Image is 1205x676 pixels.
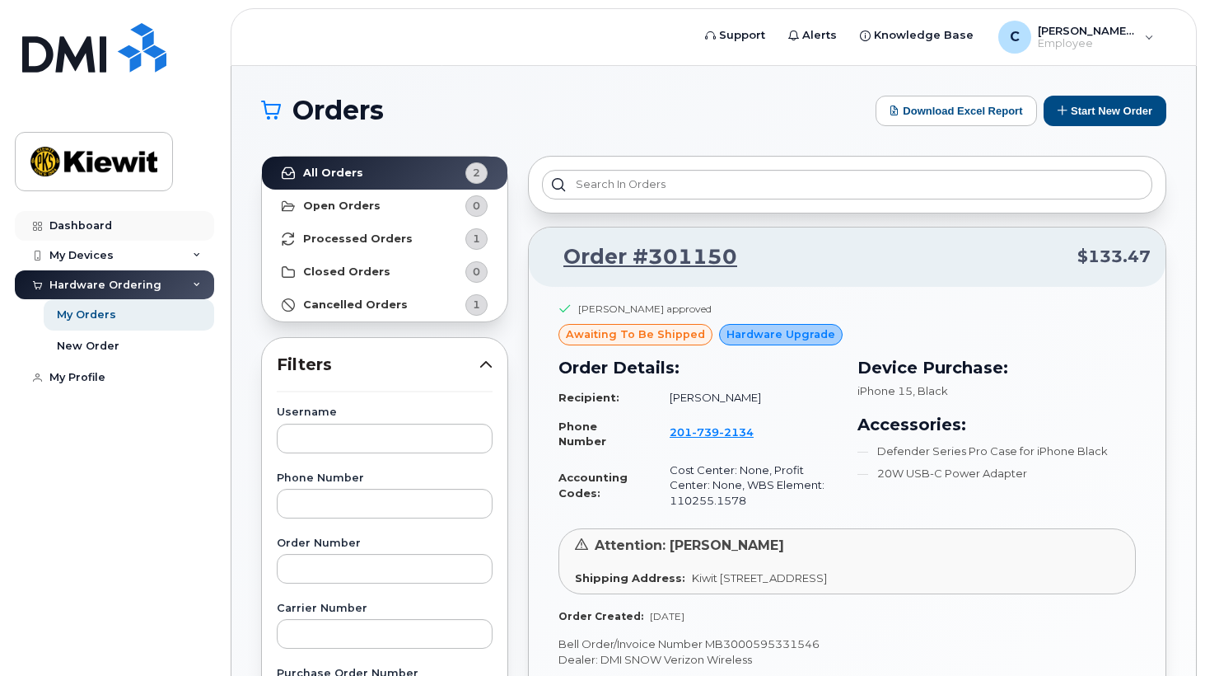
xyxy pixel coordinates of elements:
[473,231,480,246] span: 1
[542,170,1152,200] input: Search in orders
[262,289,507,322] a: Cancelled Orders1
[670,425,754,439] span: 201
[719,425,754,439] span: 2134
[303,265,390,279] strong: Closed Orders
[262,157,507,190] a: All Orders2
[857,412,1137,437] h3: Accessories:
[726,326,835,342] span: Hardware Upgrade
[262,256,507,289] a: Closed Orders0
[558,471,628,500] strong: Accounting Codes:
[558,355,838,380] h3: Order Details:
[670,425,773,439] a: 2017392134
[857,355,1137,380] h3: Device Purchase:
[473,264,480,279] span: 0
[558,610,643,622] strong: Order Created:
[578,302,712,316] div: [PERSON_NAME] approved
[1133,604,1193,664] iframe: Messenger Launcher
[277,603,493,614] label: Carrier Number
[857,466,1137,481] li: 20W USB-C Power Adapter
[262,223,507,256] a: Processed Orders1
[595,538,784,553] span: Attention: [PERSON_NAME]
[857,444,1137,459] li: Defender Series Pro Case for iPhone Black
[650,610,684,622] span: [DATE]
[876,96,1037,126] button: Download Excel Report
[473,297,480,312] span: 1
[277,353,479,377] span: Filters
[1077,245,1151,269] span: $133.47
[558,420,606,448] strong: Phone Number
[1044,96,1166,126] button: Start New Order
[303,232,413,246] strong: Processed Orders
[473,198,480,214] span: 0
[292,98,384,123] span: Orders
[303,167,363,180] strong: All Orders
[857,384,913,397] span: iPhone 15
[655,383,838,412] td: [PERSON_NAME]
[277,407,493,418] label: Username
[692,571,827,584] span: Kiwit [STREET_ADDRESS]
[303,298,408,312] strong: Cancelled Orders
[566,326,705,342] span: awaiting to be shipped
[473,165,480,181] span: 2
[558,652,1136,668] p: Dealer: DMI SNOW Verizon Wireless
[277,538,493,549] label: Order Number
[544,242,737,272] a: Order #301150
[913,384,948,397] span: , Black
[303,200,381,213] strong: Open Orders
[277,473,493,484] label: Phone Number
[558,391,619,404] strong: Recipient:
[262,190,507,223] a: Open Orders0
[575,571,685,584] strong: Shipping Address:
[655,456,838,515] td: Cost Center: None, Profit Center: None, WBS Element: 110255.1578
[558,636,1136,652] p: Bell Order/Invoice Number MB3000595331546
[692,425,719,439] span: 739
